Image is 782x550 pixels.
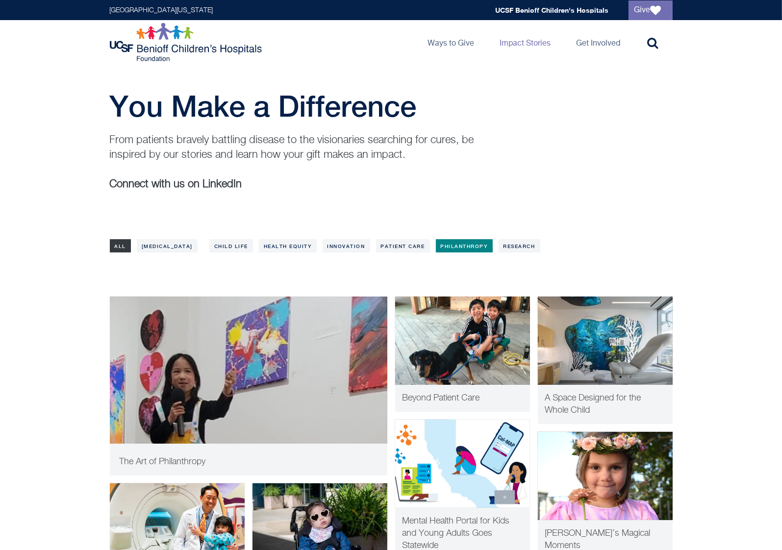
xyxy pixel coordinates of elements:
[110,7,213,14] a: [GEOGRAPHIC_DATA][US_STATE]
[259,239,317,252] a: Health Equity
[376,239,430,252] a: Patient Care
[323,239,370,252] a: Innovation
[538,297,673,385] img: New clinic room interior
[403,517,510,550] span: Mental Health Portal for Kids and Young Adults Goes Statewide
[629,0,673,20] a: Give
[110,297,387,475] a: Philanthropy Juliette explaining her art The Art of Philanthropy
[110,297,387,473] img: Juliette explaining her art
[395,297,530,385] img: Kyle Quan and his brother
[499,239,540,252] a: Research
[110,239,131,252] a: All
[492,20,559,64] a: Impact Stories
[110,192,149,214] iframe: LinkedIn Embedded Content
[545,529,651,550] span: [PERSON_NAME]’s Magical Moments
[110,179,242,190] b: Connect with us on LinkedIn
[120,457,206,466] span: The Art of Philanthropy
[436,239,493,252] a: Philanthropy
[545,394,641,415] span: A Space Designed for the Whole Child
[110,89,417,123] span: You Make a Difference
[403,394,480,402] span: Beyond Patient Care
[569,20,629,64] a: Get Involved
[538,297,673,424] a: Patient Care New clinic room interior A Space Designed for the Whole Child
[110,133,487,162] p: From patients bravely battling disease to the visionaries searching for cures, be inspired by our...
[395,297,530,412] a: Child Life Kyle Quan and his brother Beyond Patient Care
[110,23,264,62] img: Logo for UCSF Benioff Children's Hospitals Foundation
[209,239,253,252] a: Child Life
[420,20,482,64] a: Ways to Give
[395,420,530,508] img: CAL MAP
[496,6,609,14] a: UCSF Benioff Children's Hospitals
[137,239,198,252] a: [MEDICAL_DATA]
